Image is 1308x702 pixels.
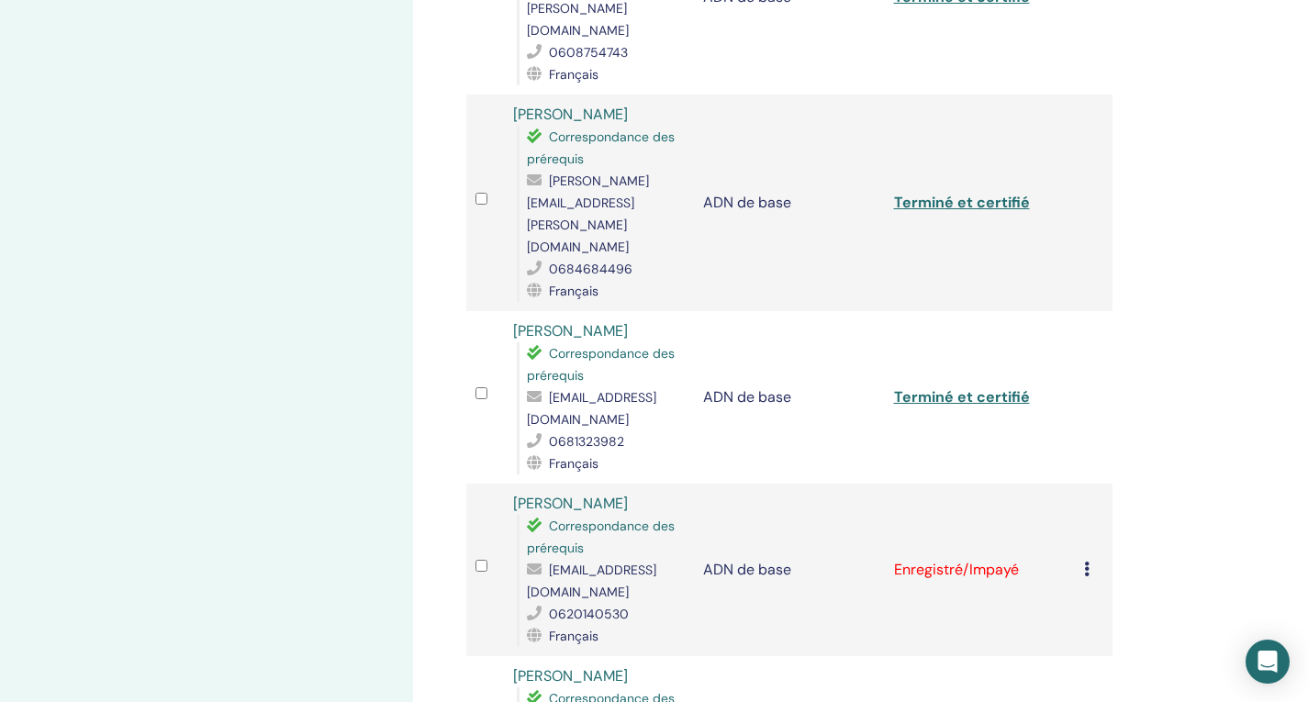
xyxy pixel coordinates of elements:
font: Français [549,66,598,83]
font: Français [549,283,598,299]
font: 0620140530 [549,606,629,622]
a: [PERSON_NAME] [513,321,628,340]
div: Ouvrir Intercom Messenger [1246,640,1290,684]
font: Français [549,455,598,472]
font: [EMAIL_ADDRESS][DOMAIN_NAME] [527,389,656,428]
font: ADN de base [703,560,791,579]
a: [PERSON_NAME] [513,494,628,513]
font: 0608754743 [549,44,628,61]
a: Terminé et certifié [894,193,1030,212]
font: ADN de base [703,387,791,407]
font: [PERSON_NAME][EMAIL_ADDRESS][PERSON_NAME][DOMAIN_NAME] [527,173,649,255]
font: ADN de base [703,193,791,212]
font: Correspondance des prérequis [527,518,675,556]
a: Terminé et certifié [894,387,1030,407]
font: [EMAIL_ADDRESS][DOMAIN_NAME] [527,562,656,600]
font: 0681323982 [549,433,624,450]
font: Français [549,628,598,644]
a: [PERSON_NAME] [513,666,628,685]
a: [PERSON_NAME] [513,105,628,124]
font: Correspondance des prérequis [527,345,675,384]
font: 0684684496 [549,261,632,277]
font: Correspondance des prérequis [527,128,675,167]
